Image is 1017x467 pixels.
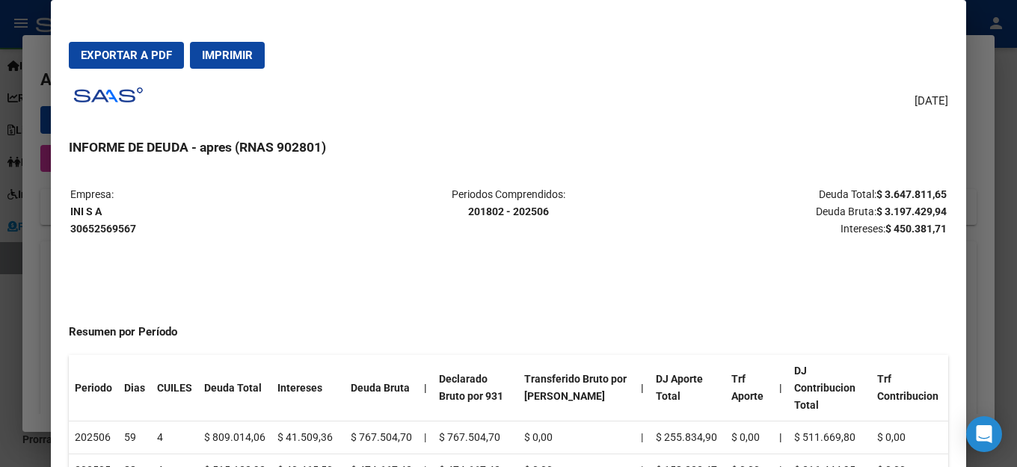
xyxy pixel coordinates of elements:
th: Transferido Bruto por [PERSON_NAME] [518,355,634,421]
h4: Resumen por Período [69,324,948,341]
th: Deuda Bruta [345,355,418,421]
th: Trf Contribucion [871,355,948,421]
th: Deuda Total [198,355,271,421]
span: [DATE] [915,93,948,110]
th: | [635,355,650,421]
th: Intereses [271,355,345,421]
p: Empresa: [70,186,361,237]
strong: $ 3.197.429,94 [876,205,947,217]
td: 202506 [69,421,118,454]
td: | [418,421,433,454]
td: $ 809.014,06 [198,421,271,454]
span: Imprimir [202,49,253,62]
th: Trf Aporte [725,355,773,421]
h3: INFORME DE DEUDA - apres (RNAS 902801) [69,137,948,157]
strong: $ 450.381,71 [885,223,947,235]
td: $ 255.834,90 [650,421,726,454]
p: Periodos Comprendidos: [363,186,654,220]
th: Declarado Bruto por 931 [433,355,518,421]
th: | [418,355,433,421]
button: Imprimir [190,42,265,69]
div: Open Intercom Messenger [966,416,1002,452]
th: Dias [118,355,151,421]
strong: 201802 - 202506 [468,205,549,217]
th: DJ Contribucion Total [788,355,871,421]
th: CUILES [151,355,198,421]
button: Exportar a PDF [69,42,184,69]
td: $ 767.504,70 [345,421,418,454]
th: | [773,355,788,421]
td: 4 [151,421,198,454]
strong: INI S A 30652569567 [70,205,136,235]
th: Periodo [69,355,118,421]
td: $ 511.669,80 [788,421,871,454]
span: Exportar a PDF [81,49,172,62]
th: DJ Aporte Total [650,355,726,421]
td: $ 0,00 [518,421,634,454]
td: $ 767.504,70 [433,421,518,454]
td: $ 0,00 [725,421,773,454]
td: 59 [118,421,151,454]
td: $ 0,00 [871,421,948,454]
strong: $ 3.647.811,65 [876,188,947,200]
td: | [635,421,650,454]
th: | [773,421,788,454]
p: Deuda Total: Deuda Bruta: Intereses: [656,186,947,237]
td: $ 41.509,36 [271,421,345,454]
